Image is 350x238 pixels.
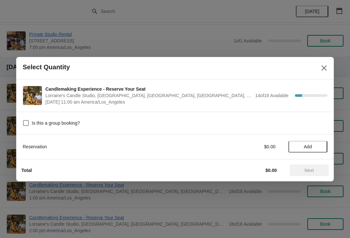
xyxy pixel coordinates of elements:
[32,120,80,126] span: Is this a group booking?
[23,143,203,150] div: Reservation
[318,62,330,74] button: Close
[288,141,327,153] button: Add
[45,99,252,105] span: [DATE] 11:00 am America/Los_Angeles
[265,168,277,173] strong: $0.00
[45,86,252,92] span: Candlemaking Experience - Reserve Your Seat
[216,143,275,150] div: $0.00
[23,63,70,71] h2: Select Quantity
[45,92,252,99] span: Lorraine's Candle Studio, [GEOGRAPHIC_DATA], [GEOGRAPHIC_DATA], [GEOGRAPHIC_DATA], [GEOGRAPHIC_DATA]
[23,86,42,105] img: Candlemaking Experience - Reserve Your Seat | Lorraine's Candle Studio, Market Street, Pacific Be...
[304,144,312,149] span: Add
[21,168,32,173] strong: Total
[255,93,288,98] span: 14 of 18 Available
